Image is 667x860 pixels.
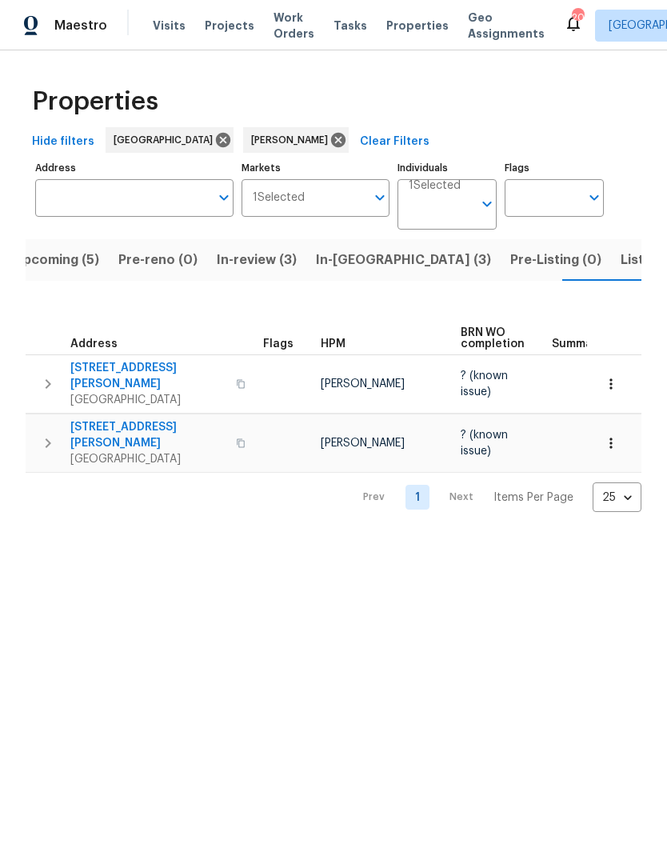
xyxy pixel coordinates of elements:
[369,186,391,209] button: Open
[32,94,158,110] span: Properties
[106,127,234,153] div: [GEOGRAPHIC_DATA]
[321,438,405,449] span: [PERSON_NAME]
[321,378,405,390] span: [PERSON_NAME]
[552,338,604,350] span: Summary
[353,127,436,157] button: Clear Filters
[321,338,345,350] span: HPM
[505,163,604,173] label: Flags
[348,482,641,512] nav: Pagination Navigation
[118,249,198,271] span: Pre-reno (0)
[510,249,601,271] span: Pre-Listing (0)
[333,20,367,31] span: Tasks
[243,127,349,153] div: [PERSON_NAME]
[493,490,573,506] p: Items Per Page
[114,132,219,148] span: [GEOGRAPHIC_DATA]
[360,132,429,152] span: Clear Filters
[386,18,449,34] span: Properties
[263,338,294,350] span: Flags
[70,338,118,350] span: Address
[461,370,508,398] span: ? (known issue)
[26,127,101,157] button: Hide filters
[32,132,94,152] span: Hide filters
[217,249,297,271] span: In-review (3)
[70,360,226,392] span: [STREET_ADDRESS][PERSON_NAME]
[316,249,491,271] span: In-[GEOGRAPHIC_DATA] (3)
[35,163,234,173] label: Address
[572,10,583,26] div: 20
[70,419,226,451] span: [STREET_ADDRESS][PERSON_NAME]
[54,18,107,34] span: Maestro
[593,477,641,518] div: 25
[70,392,226,408] span: [GEOGRAPHIC_DATA]
[213,186,235,209] button: Open
[468,10,545,42] span: Geo Assignments
[70,451,226,467] span: [GEOGRAPHIC_DATA]
[274,10,314,42] span: Work Orders
[476,193,498,215] button: Open
[14,249,99,271] span: Upcoming (5)
[242,163,390,173] label: Markets
[153,18,186,34] span: Visits
[251,132,334,148] span: [PERSON_NAME]
[409,179,461,193] span: 1 Selected
[405,485,429,510] a: Goto page 1
[461,430,508,457] span: ? (known issue)
[397,163,497,173] label: Individuals
[461,327,525,350] span: BRN WO completion
[253,191,305,205] span: 1 Selected
[583,186,605,209] button: Open
[205,18,254,34] span: Projects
